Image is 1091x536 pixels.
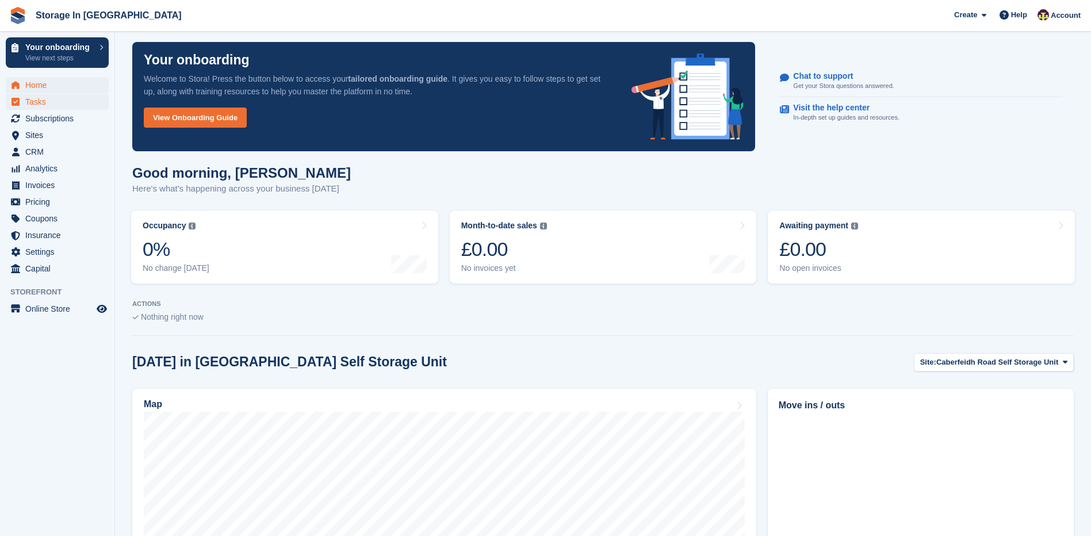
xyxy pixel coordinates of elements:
[25,210,94,227] span: Coupons
[95,302,109,316] a: Preview store
[132,315,139,320] img: blank_slate_check_icon-ba018cac091ee9be17c0a81a6c232d5eb81de652e7a59be601be346b1b6ddf79.svg
[6,210,109,227] a: menu
[6,194,109,210] a: menu
[132,300,1074,308] p: ACTIONS
[461,221,537,231] div: Month-to-date sales
[1051,10,1081,21] span: Account
[31,6,186,25] a: Storage In [GEOGRAPHIC_DATA]
[144,108,247,128] a: View Onboarding Guide
[25,110,94,127] span: Subscriptions
[25,53,94,63] p: View next steps
[779,263,858,273] div: No open invoices
[793,103,890,113] p: Visit the help center
[25,194,94,210] span: Pricing
[6,127,109,143] a: menu
[6,110,109,127] a: menu
[25,227,94,243] span: Insurance
[6,244,109,260] a: menu
[6,261,109,277] a: menu
[9,7,26,24] img: stora-icon-8386f47178a22dfd0bd8f6a31ec36ba5ce8667c1dd55bd0f319d3a0aa187defe.svg
[348,74,447,83] strong: tailored onboarding guide
[143,238,209,261] div: 0%
[6,177,109,193] a: menu
[25,261,94,277] span: Capital
[144,53,250,67] p: Your onboarding
[793,81,894,91] p: Get your Stora questions answered.
[1011,9,1027,21] span: Help
[6,94,109,110] a: menu
[25,94,94,110] span: Tasks
[779,238,858,261] div: £0.00
[461,263,547,273] div: No invoices yet
[851,223,858,229] img: icon-info-grey-7440780725fd019a000dd9b08b2336e03edf1995a4989e88bcd33f0948082b44.svg
[6,144,109,160] a: menu
[914,353,1074,372] button: Site: Caberfeidh Road Self Storage Unit
[779,399,1063,412] h2: Move ins / outs
[6,160,109,177] a: menu
[144,399,162,409] h2: Map
[936,357,1058,368] span: Caberfeidh Road Self Storage Unit
[540,223,547,229] img: icon-info-grey-7440780725fd019a000dd9b08b2336e03edf1995a4989e88bcd33f0948082b44.svg
[189,223,196,229] img: icon-info-grey-7440780725fd019a000dd9b08b2336e03edf1995a4989e88bcd33f0948082b44.svg
[25,160,94,177] span: Analytics
[132,354,447,370] h2: [DATE] in [GEOGRAPHIC_DATA] Self Storage Unit
[780,97,1063,128] a: Visit the help center In-depth set up guides and resources.
[132,182,351,196] p: Here's what's happening across your business [DATE]
[6,77,109,93] a: menu
[131,210,438,284] a: Occupancy 0% No change [DATE]
[25,144,94,160] span: CRM
[25,127,94,143] span: Sites
[25,177,94,193] span: Invoices
[141,312,204,321] span: Nothing right now
[25,77,94,93] span: Home
[768,210,1075,284] a: Awaiting payment £0.00 No open invoices
[780,66,1063,97] a: Chat to support Get your Stora questions answered.
[143,263,209,273] div: No change [DATE]
[793,71,885,81] p: Chat to support
[461,238,547,261] div: £0.00
[144,72,613,98] p: Welcome to Stora! Press the button below to access your . It gives you easy to follow steps to ge...
[132,165,351,181] h1: Good morning, [PERSON_NAME]
[631,53,744,140] img: onboarding-info-6c161a55d2c0e0a8cae90662b2fe09162a5109e8cc188191df67fb4f79e88e88.svg
[6,227,109,243] a: menu
[10,286,114,298] span: Storefront
[450,210,757,284] a: Month-to-date sales £0.00 No invoices yet
[25,301,94,317] span: Online Store
[6,37,109,68] a: Your onboarding View next steps
[143,221,186,231] div: Occupancy
[6,301,109,317] a: menu
[25,43,94,51] p: Your onboarding
[920,357,936,368] span: Site:
[25,244,94,260] span: Settings
[1038,9,1049,21] img: Colin Wood
[779,221,848,231] div: Awaiting payment
[954,9,977,21] span: Create
[793,113,899,122] p: In-depth set up guides and resources.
